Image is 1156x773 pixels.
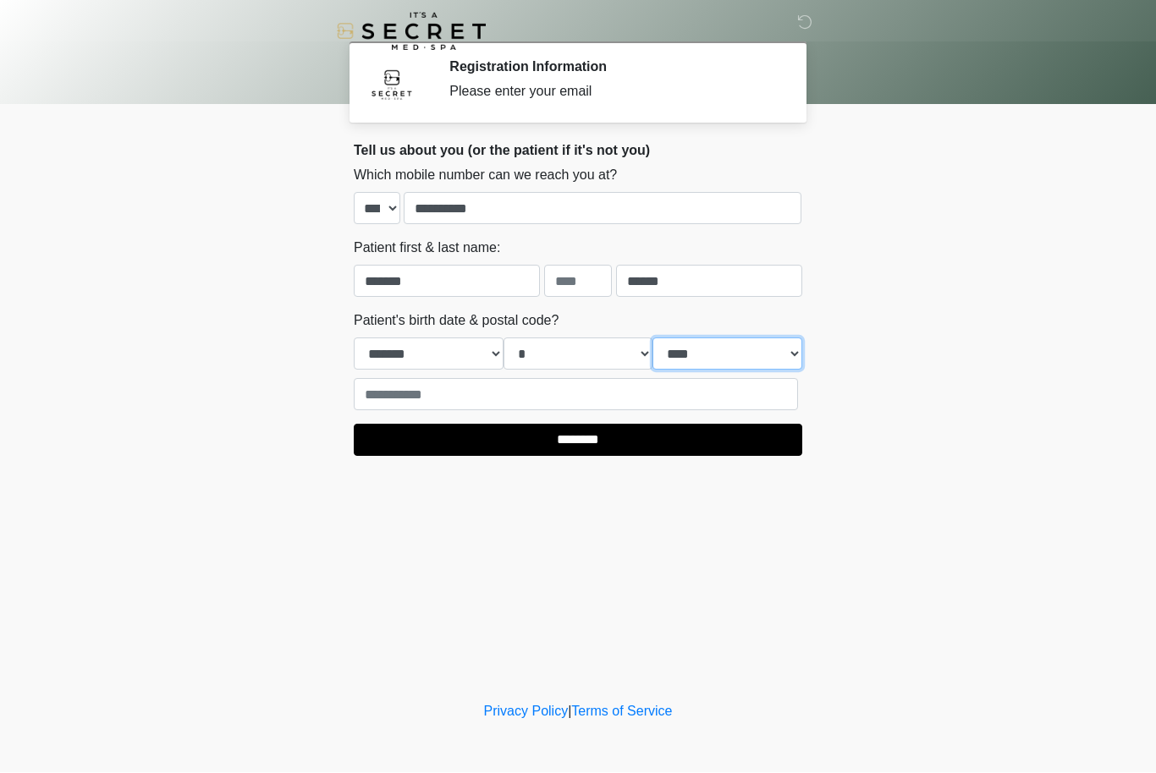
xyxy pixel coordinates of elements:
label: Patient first & last name: [354,238,500,259]
h2: Tell us about you (or the patient if it's not you) [354,143,802,159]
img: Agent Avatar [366,59,417,110]
label: Patient's birth date & postal code? [354,311,559,332]
a: | [568,704,571,719]
a: Privacy Policy [484,704,569,719]
a: Terms of Service [571,704,672,719]
label: Which mobile number can we reach you at? [354,166,617,186]
h2: Registration Information [449,59,777,75]
div: Please enter your email [449,82,777,102]
img: It's A Secret Med Spa Logo [337,13,486,51]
